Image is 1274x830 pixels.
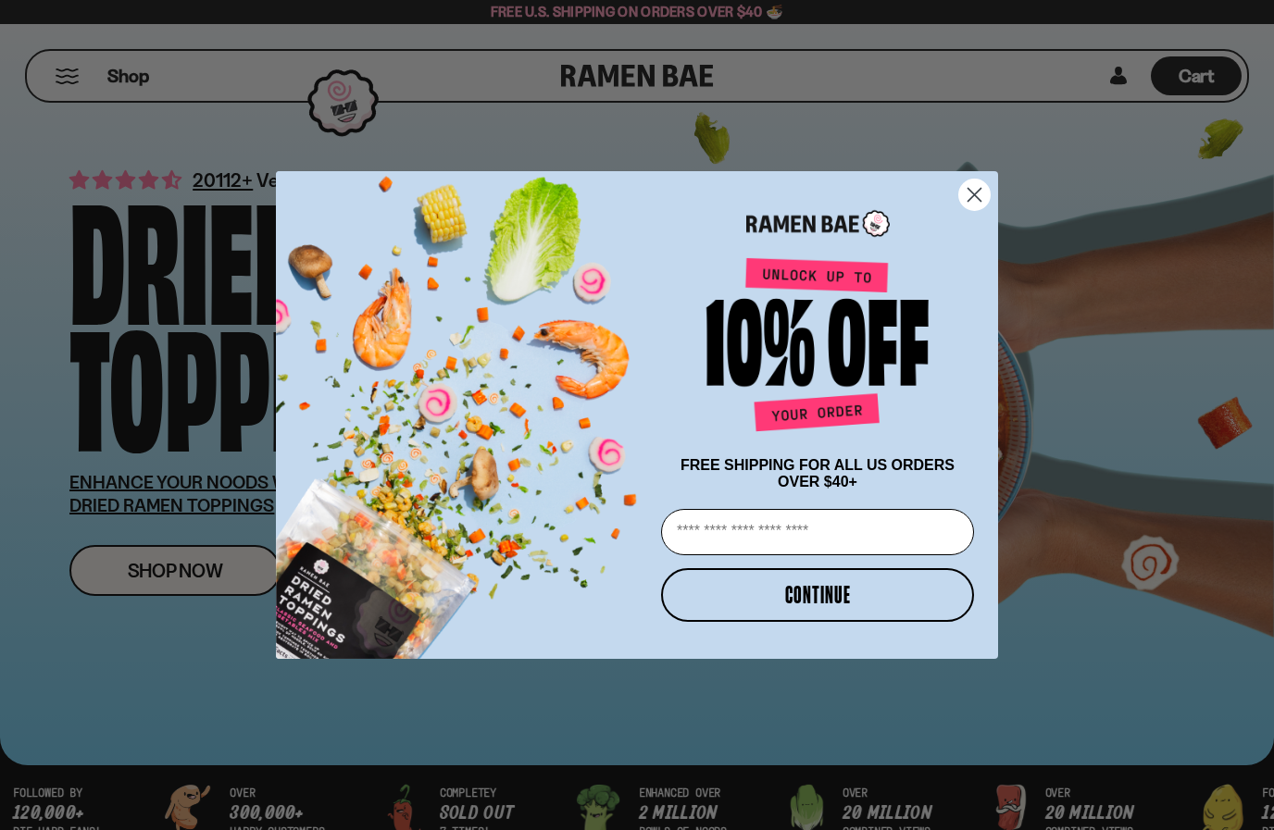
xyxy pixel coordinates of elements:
button: CONTINUE [661,568,974,622]
img: Ramen Bae Logo [746,208,890,239]
img: ce7035ce-2e49-461c-ae4b-8ade7372f32c.png [276,155,654,659]
button: Close dialog [958,179,991,211]
img: Unlock up to 10% off [702,257,933,439]
span: FREE SHIPPING FOR ALL US ORDERS OVER $40+ [681,457,955,489]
